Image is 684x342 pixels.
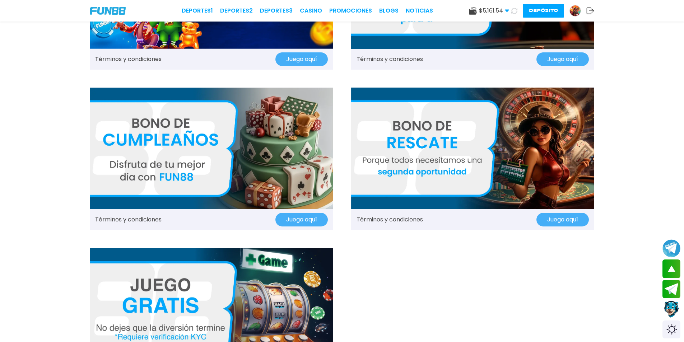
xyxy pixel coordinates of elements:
a: CASINO [300,6,322,15]
a: Deportes1 [182,6,213,15]
button: Join telegram [662,280,680,299]
a: Términos y condiciones [95,55,162,64]
a: Avatar [569,5,586,17]
img: Avatar [570,5,581,16]
a: Términos y condiciones [95,215,162,224]
span: $ 5,161.54 [479,6,509,15]
img: Promo Banner [351,88,595,209]
button: Juega aquí [536,52,589,66]
a: Deportes2 [220,6,253,15]
button: Juega aquí [275,213,328,226]
a: Promociones [329,6,372,15]
button: Depósito [523,4,564,18]
img: Company Logo [90,7,126,15]
button: scroll up [662,259,680,278]
button: Contact customer service [662,300,680,319]
a: NOTICIAS [406,6,433,15]
div: Switch theme [662,320,680,338]
a: BLOGS [379,6,399,15]
button: Join telegram channel [662,239,680,258]
a: Términos y condiciones [357,55,423,64]
img: Promo Banner [90,88,333,209]
button: Juega aquí [275,52,328,66]
a: Términos y condiciones [357,215,423,224]
a: Deportes3 [260,6,293,15]
button: Juega aquí [536,213,589,226]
